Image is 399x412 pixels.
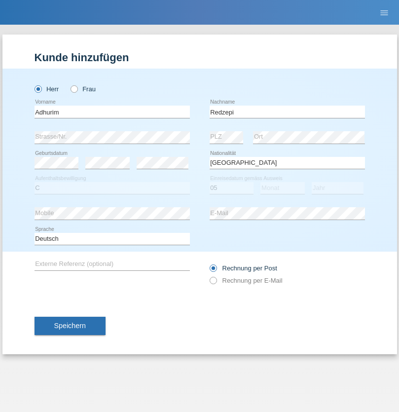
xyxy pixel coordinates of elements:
label: Rechnung per E-Mail [210,277,283,284]
label: Frau [71,85,96,93]
label: Rechnung per Post [210,264,277,272]
h1: Kunde hinzufügen [35,51,365,64]
input: Frau [71,85,77,92]
input: Herr [35,85,41,92]
a: menu [374,9,394,15]
i: menu [379,8,389,18]
span: Speichern [54,322,86,330]
button: Speichern [35,317,106,336]
input: Rechnung per Post [210,264,216,277]
label: Herr [35,85,59,93]
input: Rechnung per E-Mail [210,277,216,289]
